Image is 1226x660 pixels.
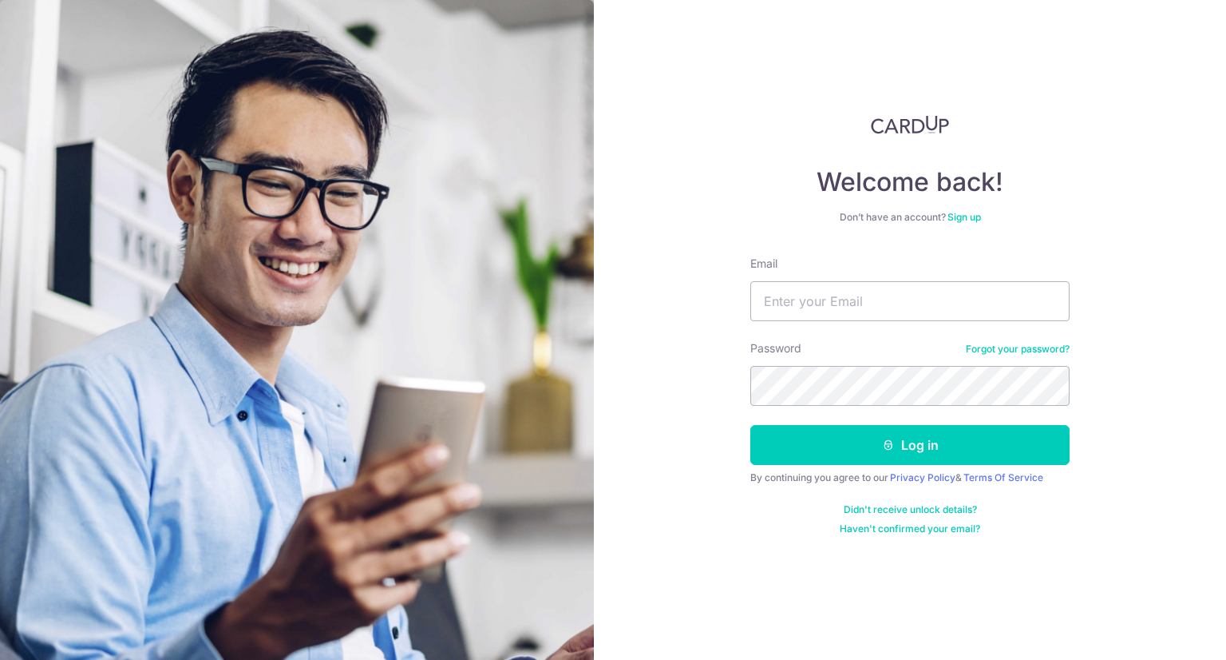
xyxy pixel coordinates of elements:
[840,523,980,535] a: Haven't confirmed your email?
[871,115,949,134] img: CardUp Logo
[750,211,1070,224] div: Don’t have an account?
[963,471,1043,483] a: Terms Of Service
[844,503,977,516] a: Didn't receive unlock details?
[750,340,801,356] label: Password
[750,166,1070,198] h4: Welcome back!
[750,471,1070,484] div: By continuing you agree to our &
[750,281,1070,321] input: Enter your Email
[750,256,777,272] label: Email
[890,471,955,483] a: Privacy Policy
[750,425,1070,465] button: Log in
[966,343,1070,356] a: Forgot your password?
[947,211,981,223] a: Sign up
